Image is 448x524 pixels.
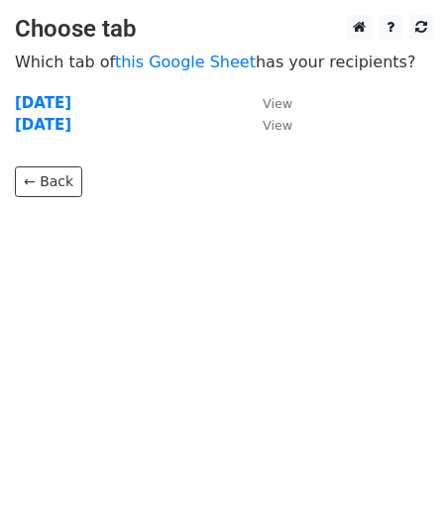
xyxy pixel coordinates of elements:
[15,94,71,112] a: [DATE]
[15,15,433,44] h3: Choose tab
[243,94,292,112] a: View
[263,96,292,111] small: View
[263,118,292,133] small: View
[15,116,71,134] a: [DATE]
[243,116,292,134] a: View
[115,52,256,71] a: this Google Sheet
[15,166,82,197] a: ← Back
[15,52,433,72] p: Which tab of has your recipients?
